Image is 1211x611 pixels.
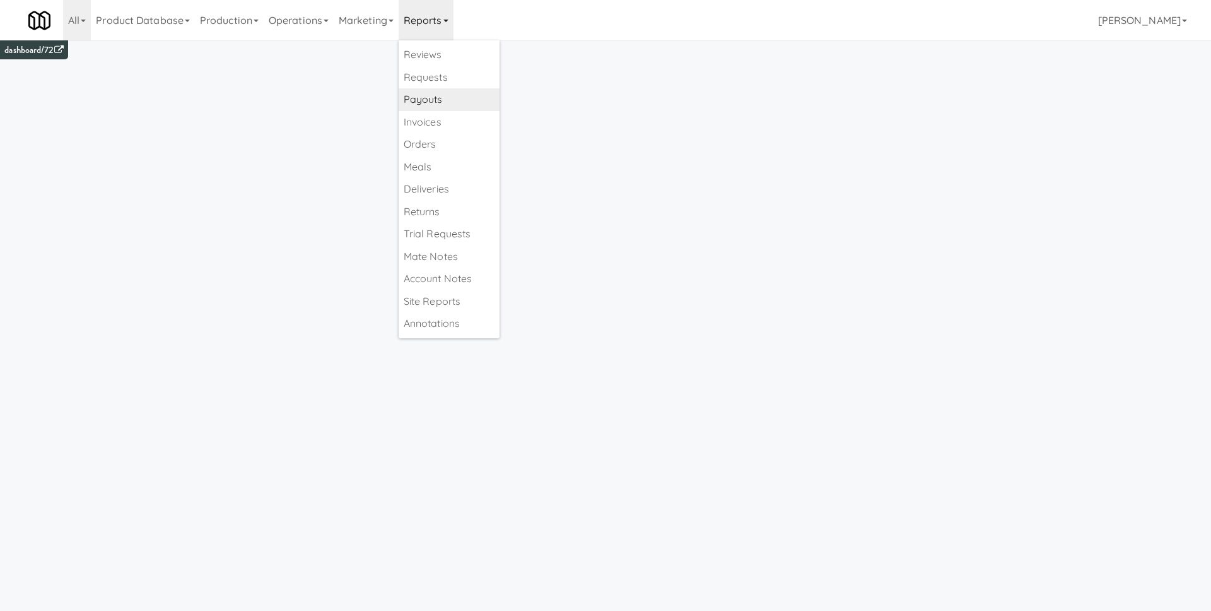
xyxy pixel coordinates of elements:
[399,201,500,223] a: Returns
[399,178,500,201] a: Deliveries
[399,290,500,313] a: Site Reports
[399,44,500,66] a: Reviews
[399,268,500,290] a: Account Notes
[399,312,500,335] a: Annotations
[399,66,500,89] a: Requests
[399,111,500,134] a: Invoices
[4,44,63,57] a: dashboard/72
[399,246,500,268] a: Mate Notes
[399,88,500,111] a: Payouts
[399,223,500,246] a: Trial Requests
[399,133,500,156] a: Orders
[399,156,500,179] a: Meals
[28,9,50,32] img: Micromart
